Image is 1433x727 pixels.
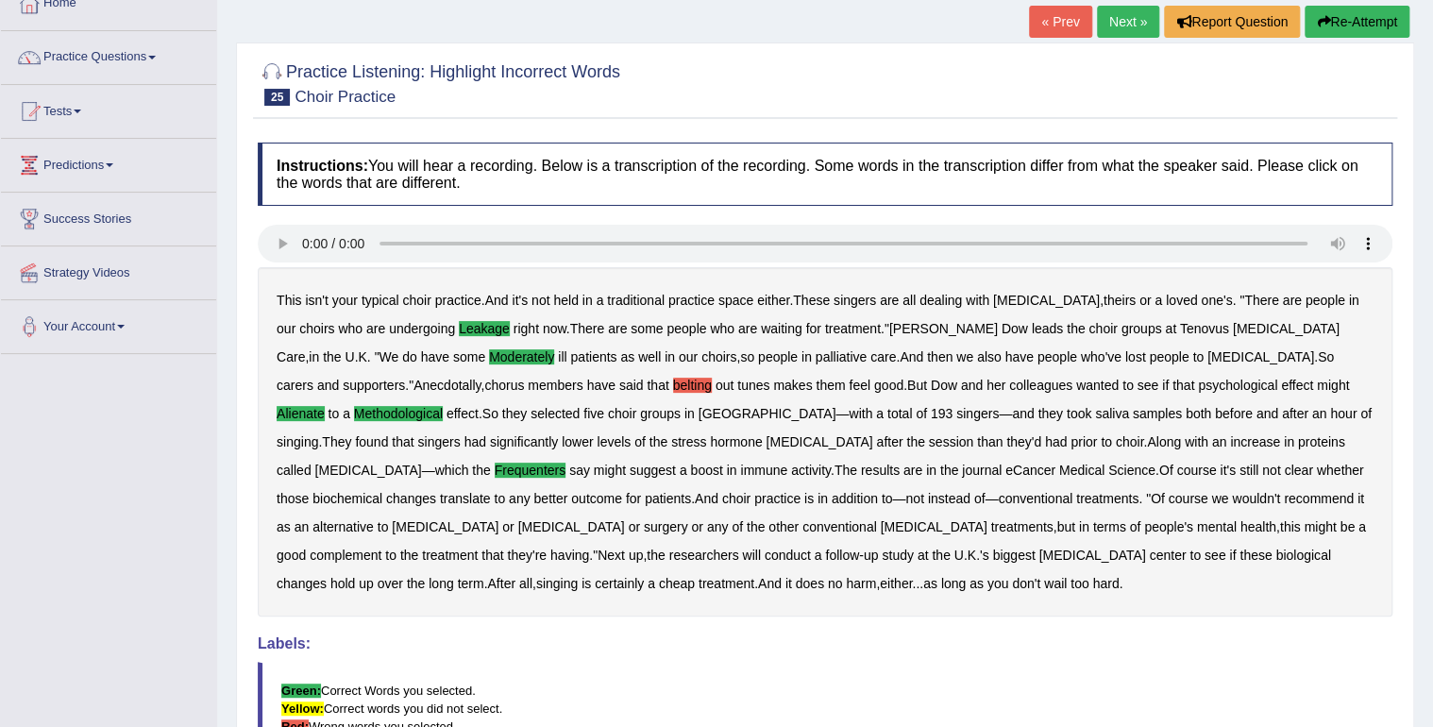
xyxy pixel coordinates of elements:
[528,378,582,393] b: members
[1169,491,1208,506] b: course
[386,491,436,506] b: changes
[902,293,916,308] b: all
[620,349,634,364] b: as
[358,349,366,364] b: K
[514,321,539,336] b: right
[355,434,388,449] b: found
[264,89,290,106] span: 25
[562,434,593,449] b: lower
[440,491,491,506] b: translate
[277,293,301,308] b: This
[1093,519,1126,534] b: terms
[926,463,936,478] b: in
[716,378,733,393] b: out
[1201,293,1232,308] b: one's
[1186,406,1211,421] b: both
[1144,519,1193,534] b: people's
[647,548,665,563] b: the
[481,548,503,563] b: that
[309,349,319,364] b: in
[732,519,743,534] b: of
[328,406,339,421] b: to
[1116,434,1144,449] b: choir
[317,378,339,393] b: and
[1256,406,1278,421] b: and
[907,378,927,393] b: But
[608,406,636,421] b: choir
[1207,349,1314,364] b: [MEDICAL_DATA]
[314,463,421,478] b: [MEDICAL_DATA]
[569,463,590,478] b: say
[1,85,216,132] a: Tests
[638,349,661,364] b: well
[1067,321,1085,336] b: the
[793,293,830,308] b: These
[707,519,729,534] b: any
[1162,378,1169,393] b: if
[421,349,449,364] b: have
[1009,378,1072,393] b: colleagues
[1176,463,1216,478] b: course
[761,321,802,336] b: waiting
[903,463,922,478] b: are
[825,321,881,336] b: treatment
[887,406,912,421] b: total
[631,321,663,336] b: some
[277,158,368,174] b: Instructions:
[791,463,831,478] b: activity
[1197,519,1237,534] b: mental
[1304,519,1336,534] b: might
[435,293,481,308] b: practice
[825,548,859,563] b: follow
[986,378,1005,393] b: her
[699,406,836,421] b: [GEOGRAPHIC_DATA]
[277,434,318,449] b: singing
[400,548,418,563] b: the
[512,293,528,308] b: it's
[940,463,958,478] b: the
[710,434,762,449] b: hormone
[818,491,828,506] b: in
[472,463,490,478] b: the
[598,548,625,563] b: Next
[1037,406,1062,421] b: they
[1101,434,1112,449] b: to
[832,491,878,506] b: addition
[1059,463,1104,478] b: Medical
[801,349,812,364] b: in
[765,548,811,563] b: conduct
[876,434,902,449] b: after
[586,378,615,393] b: have
[1212,434,1227,449] b: an
[277,548,306,563] b: good
[1071,434,1097,449] b: prior
[277,378,313,393] b: carers
[849,378,870,393] b: feel
[747,519,765,534] b: the
[1233,321,1340,336] b: [MEDICAL_DATA]
[402,349,417,364] b: do
[645,491,691,506] b: patients
[392,519,498,534] b: [MEDICAL_DATA]
[962,463,1002,478] b: journal
[722,491,750,506] b: choir
[582,293,593,308] b: in
[861,463,900,478] b: results
[1133,406,1182,421] b: samples
[531,406,580,421] b: selected
[619,378,644,393] b: said
[1130,519,1141,534] b: of
[740,463,787,478] b: immune
[956,406,999,421] b: singers
[1317,463,1364,478] b: whether
[295,88,396,106] small: Choir Practice
[977,349,1002,364] b: also
[453,349,485,364] b: some
[680,463,687,478] b: a
[876,406,884,421] b: a
[1081,349,1121,364] b: who've
[502,519,514,534] b: or
[1357,491,1364,506] b: it
[1,31,216,78] a: Practice Questions
[1220,463,1236,478] b: it's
